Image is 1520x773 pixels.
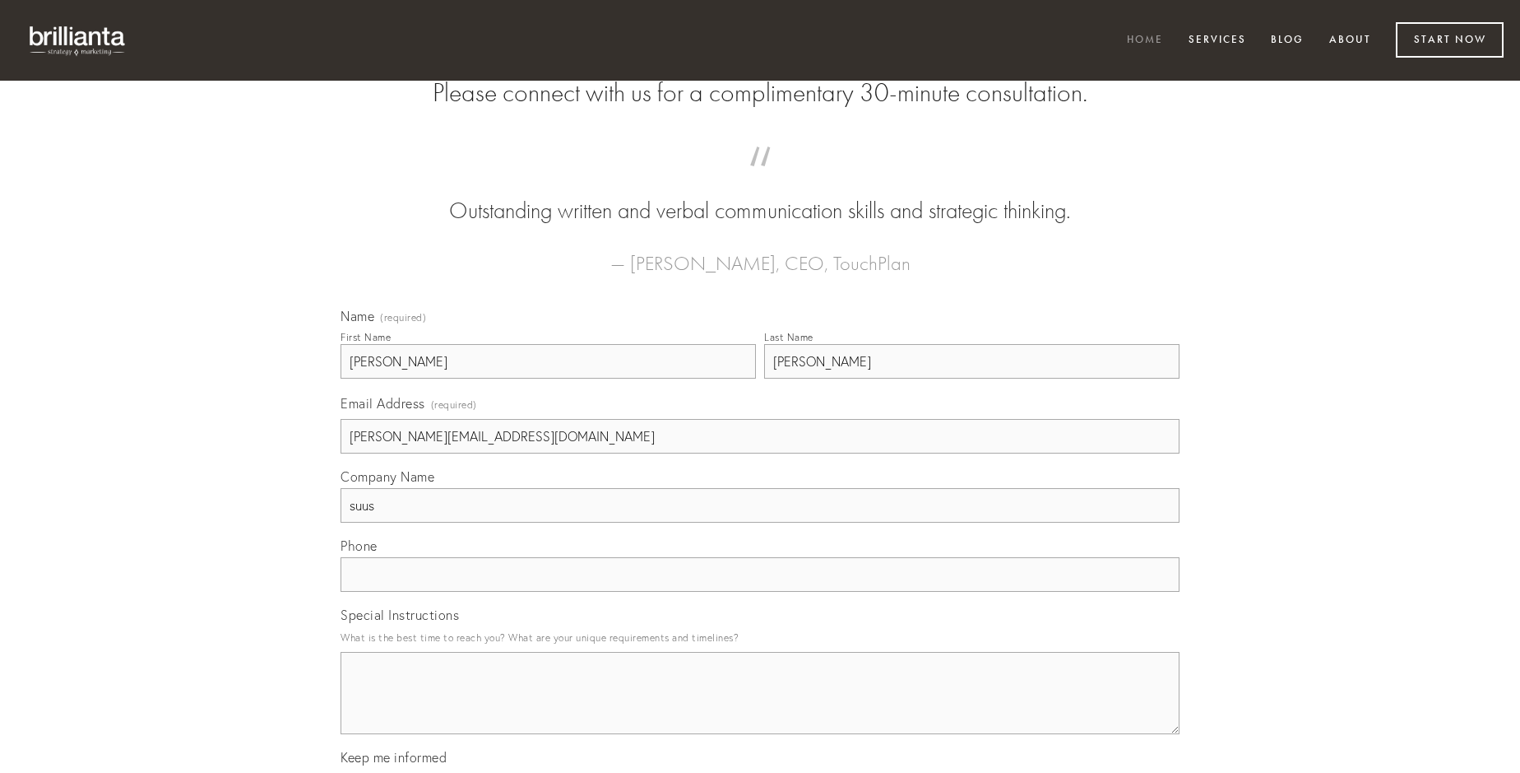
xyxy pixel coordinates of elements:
[341,607,459,623] span: Special Instructions
[367,163,1153,195] span: “
[380,313,426,323] span: (required)
[1116,27,1174,54] a: Home
[341,468,434,485] span: Company Name
[341,308,374,324] span: Name
[367,163,1153,227] blockquote: Outstanding written and verbal communication skills and strategic thinking.
[1260,27,1314,54] a: Blog
[341,538,378,554] span: Phone
[431,393,477,416] span: (required)
[1318,27,1382,54] a: About
[341,395,425,412] span: Email Address
[341,626,1179,649] p: What is the best time to reach you? What are your unique requirements and timelines?
[16,16,140,64] img: brillianta - research, strategy, marketing
[1178,27,1257,54] a: Services
[341,331,391,343] div: First Name
[1396,22,1504,58] a: Start Now
[341,749,447,766] span: Keep me informed
[367,227,1153,280] figcaption: — [PERSON_NAME], CEO, TouchPlan
[764,331,813,343] div: Last Name
[341,77,1179,109] h2: Please connect with us for a complimentary 30-minute consultation.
